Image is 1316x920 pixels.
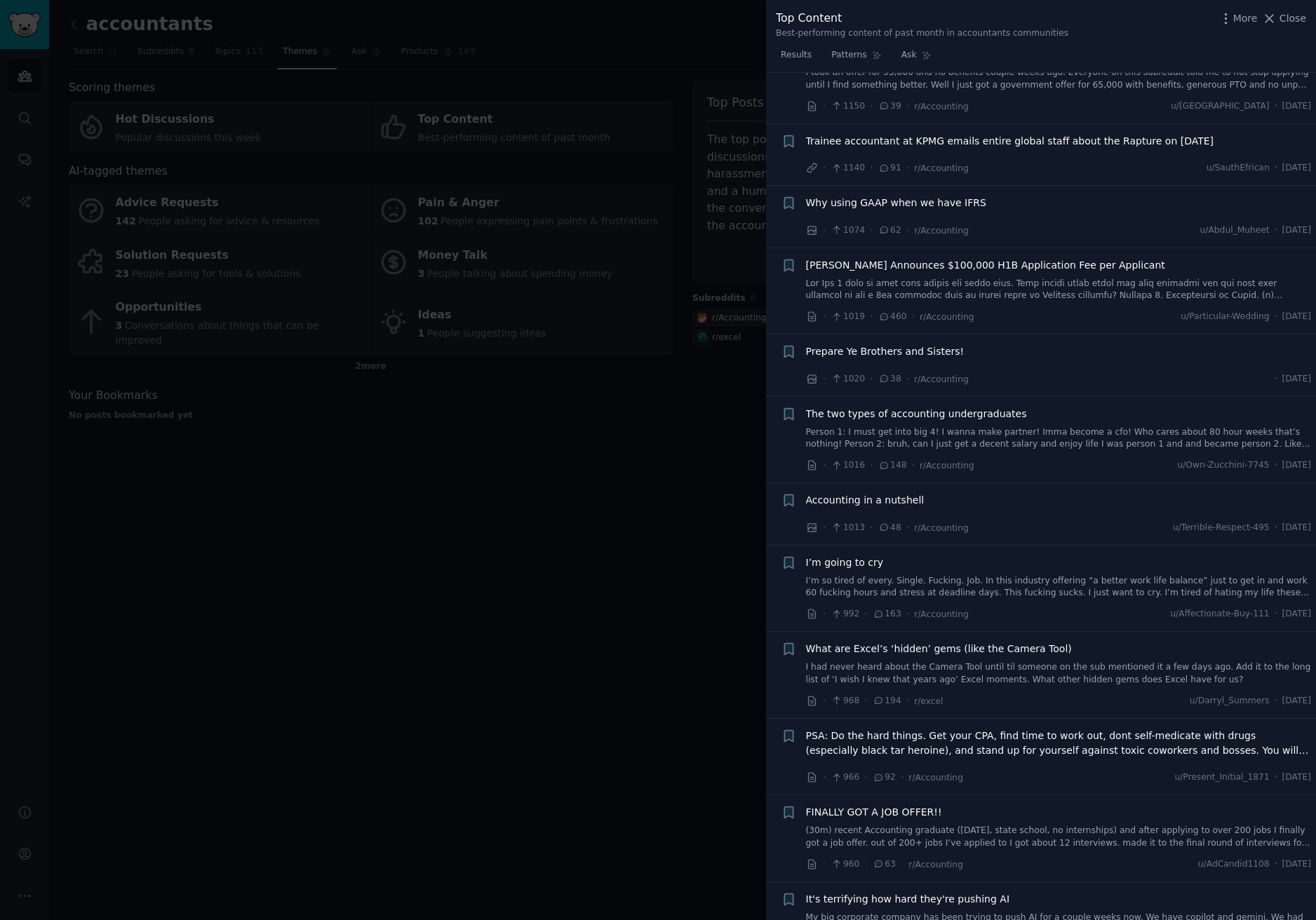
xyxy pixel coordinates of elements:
[1275,100,1277,113] span: ·
[901,49,917,62] span: Ask
[806,426,1312,451] a: Person 1: I must get into big 4! I wanna make partner! Imma become a cfo! Who cares about 80 hour...
[873,695,901,708] span: 194
[873,771,896,784] span: 92
[878,100,901,113] span: 39
[831,771,859,784] span: 966
[1282,695,1311,708] span: [DATE]
[831,162,865,175] span: 1140
[914,696,943,706] span: r/excel
[870,161,873,175] span: ·
[870,223,873,238] span: ·
[1174,771,1269,784] span: u/Present_Initial_1871
[870,520,873,535] span: ·
[823,770,826,785] span: ·
[878,311,907,323] span: 460
[1181,311,1270,323] span: u/Particular-Wedding
[1170,608,1269,621] span: u/Affectionate-Buy-111
[806,642,1072,656] span: What are Excel’s ‘hidden’ gems (like the Camera Tool)
[831,100,865,113] span: 1150
[806,805,942,820] a: FINALLY GOT A JOB OFFER!!
[1282,771,1311,784] span: [DATE]
[806,575,1312,600] a: I’m so tired of every. Single. Fucking. Job. In this industry offering “a better work life balanc...
[870,99,873,114] span: ·
[1282,522,1311,534] span: [DATE]
[914,374,969,384] span: r/Accounting
[806,555,883,570] a: I’m going to cry
[1207,162,1270,175] span: u/SauthEfrican
[870,372,873,386] span: ·
[1262,11,1306,26] button: Close
[908,860,963,870] span: r/Accounting
[870,309,873,324] span: ·
[1275,858,1277,871] span: ·
[1173,522,1270,534] span: u/Terrible-Respect-495
[831,608,859,621] span: 992
[1275,459,1277,472] span: ·
[1282,311,1311,323] span: [DATE]
[831,224,865,237] span: 1074
[806,67,1312,91] a: I took an offer for 55,000 and no benefits couple weeks ago. Everyone on this subreddit told me t...
[806,729,1312,758] span: PSA: Do the hard things. Get your CPA, find time to work out, dont self-medicate with drugs (espe...
[906,607,909,621] span: ·
[776,10,1068,27] div: Top Content
[823,161,826,175] span: ·
[1177,459,1269,472] span: u/Own-Zucchini-7745
[1198,858,1270,871] span: u/AdCandid1108
[806,196,986,210] a: Why using GAAP when we have IFRS
[873,608,901,621] span: 163
[914,226,969,236] span: r/Accounting
[823,372,826,386] span: ·
[806,258,1165,273] a: [PERSON_NAME] Announces $100,000 H1B Application Fee per Applicant
[823,223,826,238] span: ·
[1282,858,1311,871] span: [DATE]
[1233,11,1258,26] span: More
[831,858,859,871] span: 960
[831,311,865,323] span: 1019
[878,224,901,237] span: 62
[1280,11,1306,26] span: Close
[823,857,826,872] span: ·
[806,134,1214,149] a: Trainee accountant at KPMG emails entire global staff about the Rapture on [DATE]
[823,520,826,535] span: ·
[1275,522,1277,534] span: ·
[911,458,914,473] span: ·
[806,493,925,508] a: Accounting in a nutshell
[878,522,901,534] span: 48
[878,162,901,175] span: 91
[806,407,1027,421] a: The two types of accounting undergraduates
[878,373,901,386] span: 38
[1200,224,1270,237] span: u/Abdul_Muheet
[806,661,1312,686] a: I had never heard about the Camera Tool until til someone on the sub mentioned it a few days ago....
[901,857,904,872] span: ·
[776,44,817,73] a: Results
[864,857,867,872] span: ·
[823,458,826,473] span: ·
[1218,11,1258,26] button: More
[1282,373,1311,386] span: [DATE]
[823,309,826,324] span: ·
[1282,100,1311,113] span: [DATE]
[906,372,909,386] span: ·
[831,459,865,472] span: 1016
[914,102,969,111] span: r/Accounting
[906,99,909,114] span: ·
[870,458,873,473] span: ·
[806,892,1010,907] a: It's terrifying how hard they're pushing AI
[864,694,867,708] span: ·
[906,161,909,175] span: ·
[1275,162,1277,175] span: ·
[878,459,907,472] span: 148
[823,607,826,621] span: ·
[781,49,812,62] span: Results
[1275,224,1277,237] span: ·
[908,773,963,783] span: r/Accounting
[823,694,826,708] span: ·
[1282,224,1311,237] span: [DATE]
[826,44,886,73] a: Patterns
